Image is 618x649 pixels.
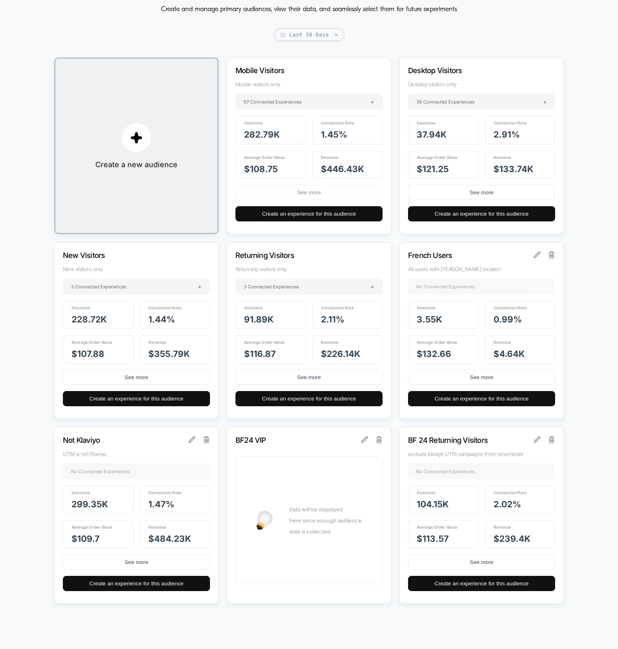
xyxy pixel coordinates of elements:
[63,451,210,457] span: UTM is not Klaviyo
[417,155,457,160] span: Average Order Value
[63,436,188,444] p: Not Klaviyo
[148,305,182,310] span: Conversion Rate
[408,206,555,221] button: Create an experience for this audience
[549,436,555,443] img: delete
[244,155,285,160] span: Average Order Value
[71,305,90,310] span: Sessions
[321,164,364,174] span: $ 446.43k
[321,340,339,345] span: Revenue
[244,129,280,140] span: 282.79k
[244,340,285,345] span: Average Order Value
[493,525,511,529] span: Revenue
[493,155,511,160] span: Revenue
[321,305,354,310] span: Conversion Rate
[71,284,127,290] span: 3 Connected Experiences
[244,284,299,290] span: 3 Connected Experiences
[161,3,457,16] p: Create and manage primary audiences, view their data, and seamlessly select them for future exper...
[534,251,540,258] img: edit
[408,185,555,200] button: See more
[321,155,339,160] span: Revenue
[408,81,555,87] span: Desktop visitors only
[148,534,191,544] span: $ 484.23k
[493,349,525,359] span: $ 4.64k
[244,164,278,174] span: $ 108.75
[130,131,143,144] img: plus
[408,555,555,570] button: See more
[281,33,285,37] img: calendar
[416,99,475,105] span: 36 Connected Experiences
[493,340,511,345] span: Revenue
[408,266,555,272] span: All users with [PERSON_NAME] location
[493,305,527,310] span: Conversion Rate
[417,499,449,509] span: 104.15k
[408,576,555,591] button: Create an experience for this audience
[335,34,338,36] img: end
[534,436,540,443] img: edit
[148,525,166,529] span: Revenue
[244,305,263,310] span: Sessions
[63,555,210,570] button: See more
[417,164,449,174] span: $ 121.25
[376,436,382,443] img: delete
[321,120,354,125] span: Conversion Rate
[493,490,527,495] span: Conversion Rate
[493,314,522,324] span: 0.99 %
[63,391,210,406] button: Create an experience for this audience
[321,349,360,359] span: $ 226.14k
[71,525,112,529] span: Average Order Value
[417,525,457,529] span: Average Order Value
[408,436,533,444] p: BF 24 Returning Visitors
[71,349,104,359] span: $ 107.88
[370,98,374,106] span: +
[417,340,457,345] span: Average Order Value
[274,28,344,41] span: Last 30 Days
[235,436,360,444] p: BF24 VIP
[417,305,436,310] span: Sessions
[95,160,178,169] span: Create a new audience
[417,349,451,359] span: $ 132.66
[417,490,436,495] span: Sessions
[408,391,555,406] button: Create an experience for this audience
[148,314,175,324] span: 1.44 %
[370,283,374,290] span: +
[256,510,273,530] img: bulb
[148,490,182,495] span: Conversion Rate
[493,120,527,125] span: Conversion Rate
[408,451,555,457] span: exclude klaviyo UTM campaigns from novemeber
[235,81,383,87] span: Mobile visitors only
[244,349,276,359] span: $ 116.87
[493,499,521,509] span: 2.02 %
[148,349,190,359] span: $ 355.79k
[417,120,436,125] span: Sessions
[235,66,360,75] p: Mobile Visitors
[493,129,520,140] span: 2.91 %
[63,251,188,260] p: New Visitors
[361,436,368,443] img: edit
[417,314,442,324] span: 3.55k
[244,120,263,125] span: Sessions
[408,66,533,75] p: Desktop Visitors
[71,499,108,509] span: 299.35k
[235,266,383,272] span: Returning visitors only
[244,99,302,105] span: 57 Connected Experiences
[417,534,449,544] span: $ 113.57
[235,185,383,200] button: See more
[63,370,210,385] button: See more
[493,164,533,174] span: $ 133.74k
[71,534,99,544] span: $ 109.7
[235,370,383,385] button: See more
[417,129,447,140] span: 37.94k
[235,391,383,406] button: Create an experience for this audience
[543,98,547,106] span: +
[189,436,195,443] img: edit
[204,436,210,443] img: delete
[321,129,347,140] span: 1.45 %
[148,340,166,345] span: Revenue
[198,283,202,290] span: +
[549,251,555,258] img: delete
[71,314,107,324] span: 228.72k
[71,340,112,345] span: Average Order Value
[54,58,219,234] button: plusCreate a new audience
[408,370,555,385] button: See more
[408,251,533,260] p: French Users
